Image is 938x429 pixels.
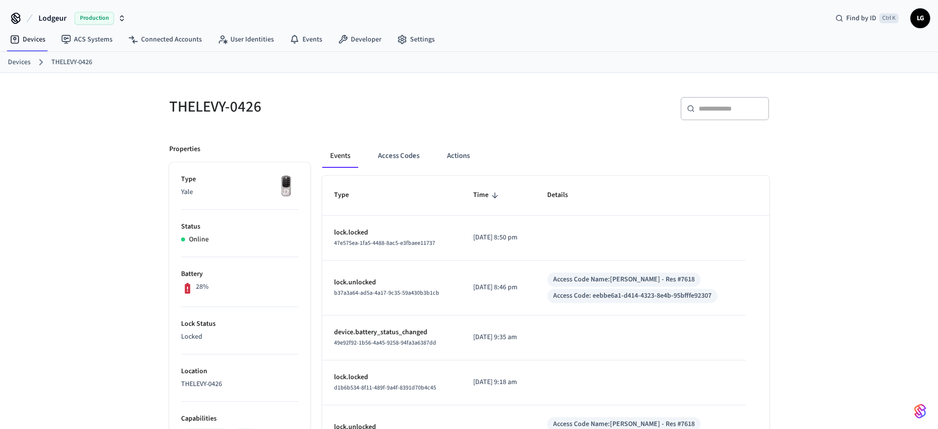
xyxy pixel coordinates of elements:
[51,57,92,68] a: THELEVY-0426
[2,31,53,48] a: Devices
[473,233,524,243] p: [DATE] 8:50 pm
[75,12,114,25] span: Production
[911,9,929,27] span: LG
[334,239,435,247] span: 47e575ea-1fa5-4488-8ac5-e3fbaee11737
[334,327,450,338] p: device.battery_status_changed
[210,31,282,48] a: User Identities
[334,228,450,238] p: lock.locked
[274,174,299,199] img: Yale Assure Touchscreen Wifi Smart Lock, Satin Nickel, Front
[8,57,31,68] a: Devices
[181,366,299,377] p: Location
[181,174,299,185] p: Type
[189,234,209,245] p: Online
[334,339,436,347] span: 49e92f92-1b56-4a45-9258-94fa3a6387dd
[181,222,299,232] p: Status
[169,144,200,155] p: Properties
[547,188,581,203] span: Details
[827,9,906,27] div: Find by IDCtrl K
[181,187,299,197] p: Yale
[389,31,443,48] a: Settings
[473,188,501,203] span: Time
[181,319,299,329] p: Lock Status
[38,12,67,24] span: Lodgeur
[330,31,389,48] a: Developer
[553,274,695,285] div: Access Code Name: [PERSON_NAME] - Res #7618
[334,289,439,297] span: b37a3a64-ad5a-4a17-9c35-59a430b3b1cb
[473,377,524,388] p: [DATE] 9:18 am
[196,282,209,292] p: 28%
[282,31,330,48] a: Events
[322,144,769,168] div: ant example
[334,384,436,392] span: d1b6b534-8f11-489f-9a4f-8391d70b4c45
[473,332,524,343] p: [DATE] 9:35 am
[914,403,926,419] img: SeamLogoGradient.69752ec5.svg
[370,144,427,168] button: Access Codes
[53,31,120,48] a: ACS Systems
[334,277,450,288] p: lock.unlocked
[169,97,463,117] h5: THELEVY-0426
[334,372,450,383] p: lock.locked
[120,31,210,48] a: Connected Accounts
[879,13,899,23] span: Ctrl K
[181,332,299,342] p: Locked
[910,8,930,28] button: LG
[439,144,478,168] button: Actions
[181,269,299,279] p: Battery
[473,282,524,293] p: [DATE] 8:46 pm
[322,144,358,168] button: Events
[334,188,362,203] span: Type
[553,291,712,301] div: Access Code: eebbe6a1-d414-4323-8e4b-95bfffe92307
[181,379,299,390] p: THELEVY-0426
[181,414,299,424] p: Capabilities
[846,13,876,23] span: Find by ID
